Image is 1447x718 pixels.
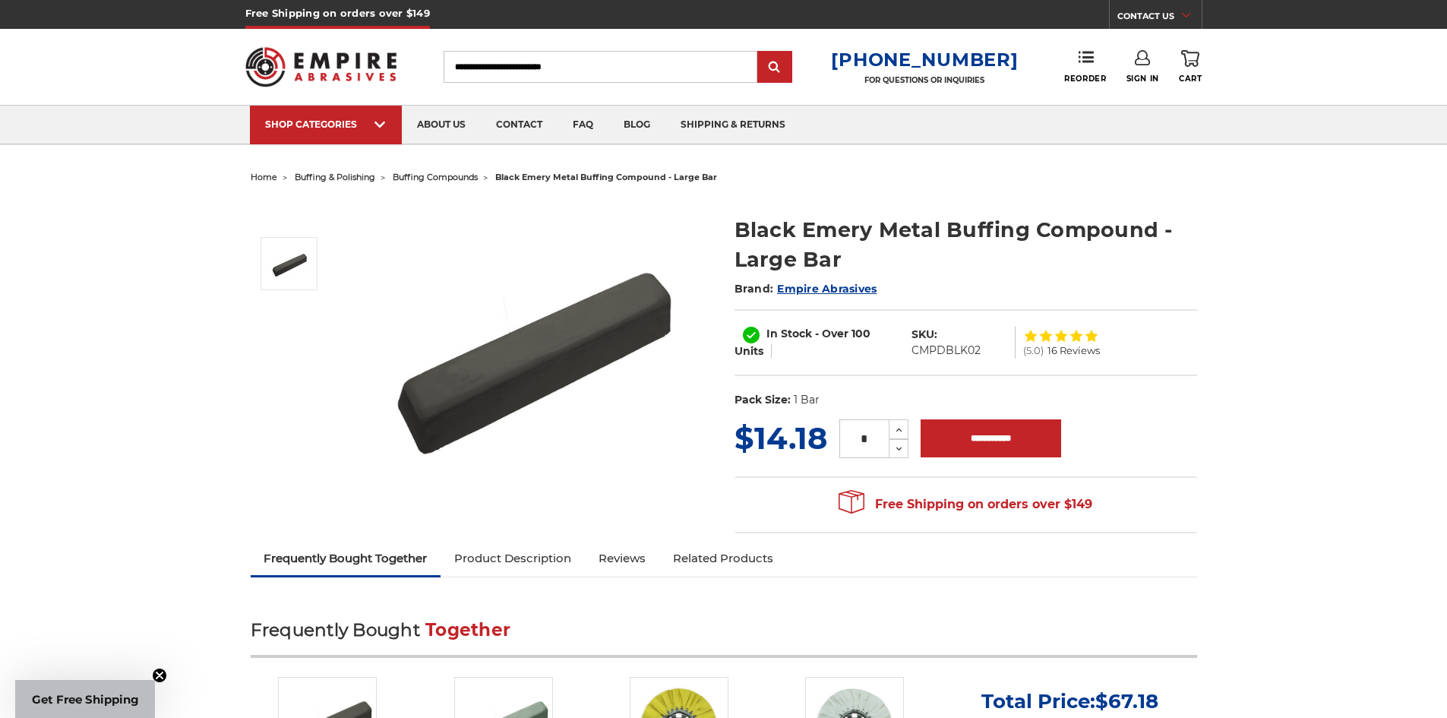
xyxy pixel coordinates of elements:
div: Get Free ShippingClose teaser [15,680,155,718]
a: Product Description [441,542,585,575]
span: Get Free Shipping [32,692,139,707]
a: buffing & polishing [295,172,375,182]
a: [PHONE_NUMBER] [831,49,1018,71]
button: Close teaser [152,668,167,683]
dt: Pack Size: [735,392,791,408]
a: CONTACT US [1117,8,1202,29]
dd: 1 Bar [794,392,820,408]
p: Total Price: [981,689,1158,713]
div: SHOP CATEGORIES [265,119,387,130]
a: buffing compounds [393,172,478,182]
span: In Stock [766,327,812,340]
span: $67.18 [1095,689,1158,713]
dt: SKU: [911,327,937,343]
span: $14.18 [735,419,827,457]
a: Frequently Bought Together [251,542,441,575]
a: Reviews [585,542,659,575]
a: Empire Abrasives [777,282,877,296]
img: Black Stainless Steel Buffing Compound [381,199,684,503]
span: Free Shipping on orders over $149 [839,489,1092,520]
a: about us [402,106,481,144]
img: Black Stainless Steel Buffing Compound [270,245,308,283]
span: 100 [851,327,870,340]
a: home [251,172,277,182]
a: shipping & returns [665,106,801,144]
a: Reorder [1064,50,1106,83]
a: faq [558,106,608,144]
h1: Black Emery Metal Buffing Compound - Large Bar [735,215,1197,274]
a: contact [481,106,558,144]
a: blog [608,106,665,144]
span: Brand: [735,282,774,296]
span: 16 Reviews [1047,346,1100,356]
dd: CMPDBLK02 [911,343,981,359]
span: (5.0) [1023,346,1044,356]
input: Submit [760,52,790,83]
span: Sign In [1126,74,1159,84]
span: - Over [815,327,848,340]
a: Related Products [659,542,787,575]
span: Cart [1179,74,1202,84]
p: FOR QUESTIONS OR INQUIRIES [831,75,1018,85]
span: Frequently Bought [251,619,420,641]
a: Cart [1179,50,1202,84]
span: Together [425,619,510,641]
span: black emery metal buffing compound - large bar [495,172,717,182]
span: Reorder [1064,74,1106,84]
img: Empire Abrasives [245,37,397,96]
span: Units [735,344,763,358]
